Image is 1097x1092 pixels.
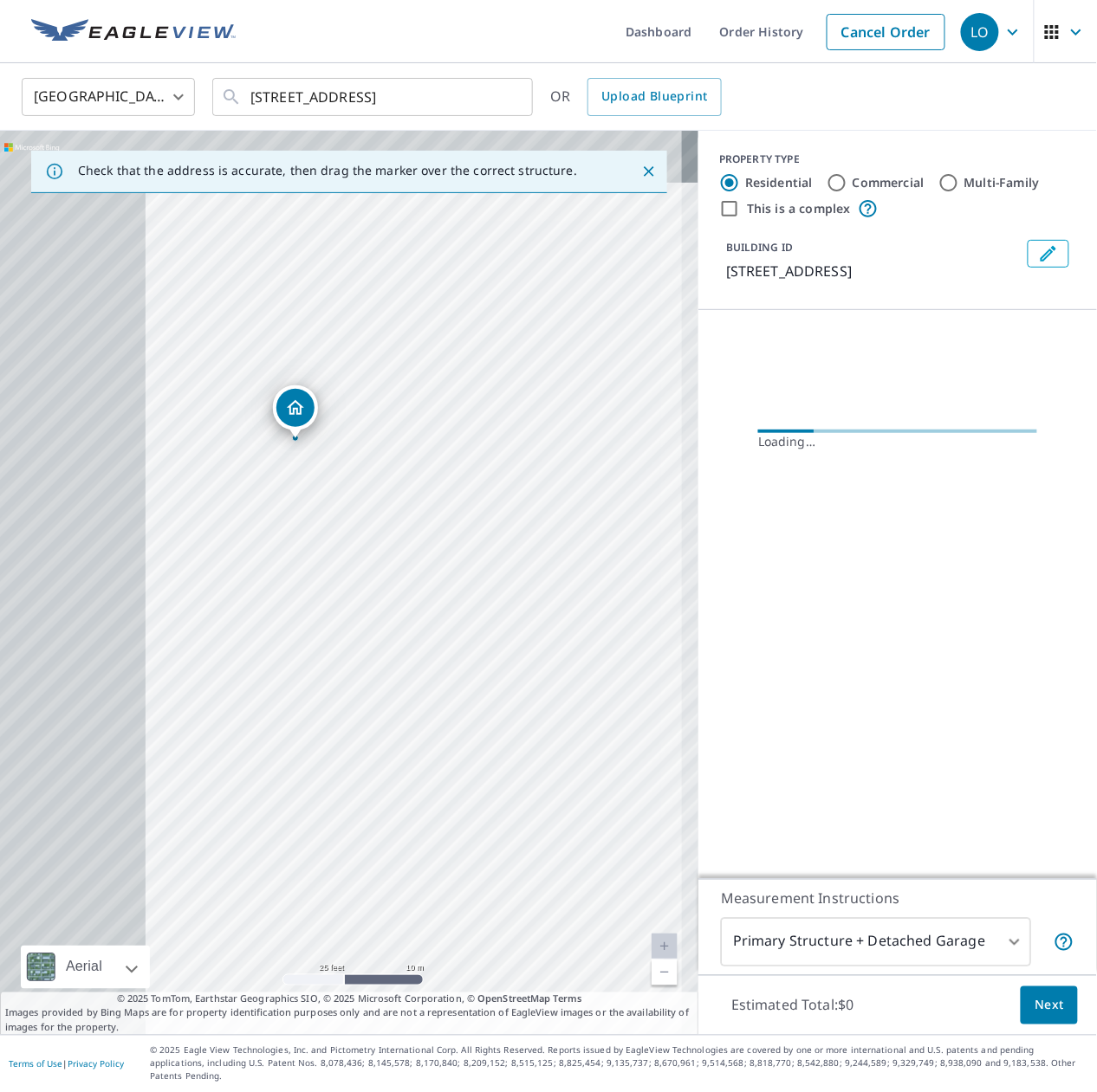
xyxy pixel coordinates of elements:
[961,13,999,51] div: LO
[250,73,497,121] input: Search by address or latitude-longitude
[652,934,678,960] a: Current Level 20, Zoom In Disabled
[1035,995,1064,1017] span: Next
[68,1058,124,1070] a: Privacy Policy
[587,78,721,116] a: Upload Blueprint
[61,946,107,989] div: Aerial
[747,200,851,217] label: This is a complex
[721,888,1074,909] p: Measurement Instructions
[726,261,1021,281] p: [STREET_ADDRESS]
[1054,932,1074,953] span: Your report will include the primary structure and a detached garage if one exists.
[477,992,550,1005] a: OpenStreetMap
[652,960,678,985] a: Current Level 20, Zoom Out
[827,14,945,50] a: Cancel Order
[1028,240,1069,268] button: Edit building 1
[150,1044,1088,1083] p: © 2025 Eagle View Technologies, Inc. and Pictometry International Corp. All Rights Reserved. Repo...
[9,1058,62,1070] a: Terms of Use
[1021,986,1078,1025] button: Next
[758,433,1037,450] div: Loading…
[853,174,925,191] label: Commercial
[726,240,793,255] p: BUILDING ID
[964,174,1040,191] label: Multi-Family
[22,73,195,121] div: [GEOGRAPHIC_DATA]
[717,986,868,1024] p: Estimated Total: $0
[9,1059,124,1069] p: |
[31,19,236,45] img: EV Logo
[554,992,582,1005] a: Terms
[719,152,1076,167] div: PROPERTY TYPE
[721,918,1031,966] div: Primary Structure + Detached Garage
[273,385,318,439] div: Dropped pin, building 1, Residential property, 11414 W Brandherm Rd Beloit, WI 53511
[601,86,707,107] span: Upload Blueprint
[550,78,722,116] div: OR
[117,992,582,1007] span: © 2025 TomTom, Earthstar Geographics SIO, © 2025 Microsoft Corporation, ©
[78,163,577,178] p: Check that the address is accurate, then drag the marker over the correct structure.
[21,946,150,989] div: Aerial
[745,174,813,191] label: Residential
[638,160,660,183] button: Close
